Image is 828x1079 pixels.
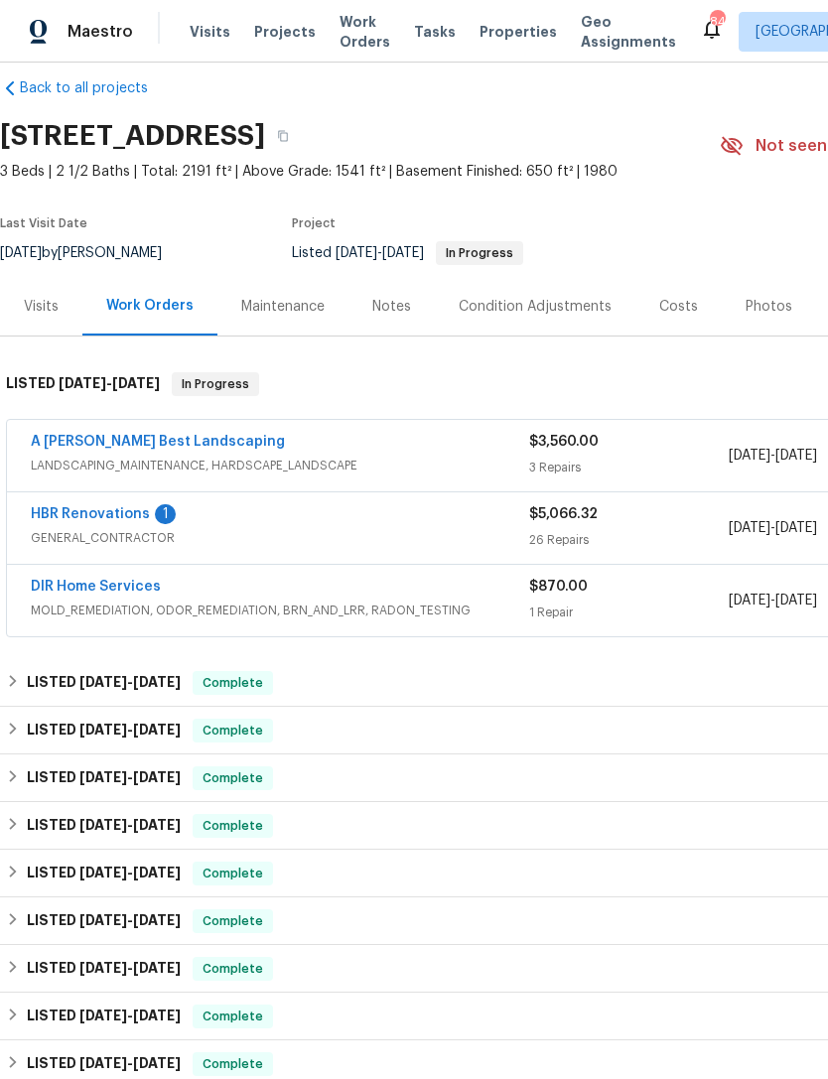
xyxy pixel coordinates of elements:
[59,376,106,390] span: [DATE]
[729,594,770,607] span: [DATE]
[27,862,181,885] h6: LISTED
[27,1052,181,1076] h6: LISTED
[195,673,271,693] span: Complete
[133,866,181,879] span: [DATE]
[27,719,181,742] h6: LISTED
[79,866,181,879] span: -
[195,816,271,836] span: Complete
[31,507,150,521] a: HBR Renovations
[27,1005,181,1028] h6: LISTED
[190,22,230,42] span: Visits
[31,580,161,594] a: DIR Home Services
[133,675,181,689] span: [DATE]
[729,518,817,538] span: -
[529,458,729,477] div: 3 Repairs
[79,913,127,927] span: [DATE]
[529,435,599,449] span: $3,560.00
[79,1056,181,1070] span: -
[133,818,181,832] span: [DATE]
[27,957,181,981] h6: LISTED
[659,297,698,317] div: Costs
[79,961,181,975] span: -
[581,12,676,52] span: Geo Assignments
[59,376,160,390] span: -
[529,530,729,550] div: 26 Repairs
[133,770,181,784] span: [DATE]
[27,814,181,838] h6: LISTED
[775,449,817,463] span: [DATE]
[133,1056,181,1070] span: [DATE]
[480,22,557,42] span: Properties
[155,504,176,524] div: 1
[27,766,181,790] h6: LISTED
[68,22,133,42] span: Maestro
[729,521,770,535] span: [DATE]
[133,961,181,975] span: [DATE]
[133,1009,181,1022] span: [DATE]
[729,591,817,610] span: -
[79,961,127,975] span: [DATE]
[195,1007,271,1026] span: Complete
[27,909,181,933] h6: LISTED
[79,723,127,737] span: [DATE]
[79,770,127,784] span: [DATE]
[195,864,271,883] span: Complete
[336,246,424,260] span: -
[31,601,529,620] span: MOLD_REMEDIATION, ODOR_REMEDIATION, BRN_AND_LRR, RADON_TESTING
[746,297,792,317] div: Photos
[241,297,325,317] div: Maintenance
[24,297,59,317] div: Visits
[195,1054,271,1074] span: Complete
[775,594,817,607] span: [DATE]
[195,721,271,741] span: Complete
[340,12,390,52] span: Work Orders
[106,296,194,316] div: Work Orders
[529,603,729,622] div: 1 Repair
[414,25,456,39] span: Tasks
[79,866,127,879] span: [DATE]
[529,507,598,521] span: $5,066.32
[27,671,181,695] h6: LISTED
[79,675,127,689] span: [DATE]
[31,456,529,475] span: LANDSCAPING_MAINTENANCE, HARDSCAPE_LANDSCAPE
[133,913,181,927] span: [DATE]
[775,521,817,535] span: [DATE]
[372,297,411,317] div: Notes
[79,1056,127,1070] span: [DATE]
[79,675,181,689] span: -
[195,959,271,979] span: Complete
[79,1009,181,1022] span: -
[195,768,271,788] span: Complete
[336,246,377,260] span: [DATE]
[195,911,271,931] span: Complete
[112,376,160,390] span: [DATE]
[382,246,424,260] span: [DATE]
[79,770,181,784] span: -
[31,528,529,548] span: GENERAL_CONTRACTOR
[174,374,257,394] span: In Progress
[438,247,521,259] span: In Progress
[79,1009,127,1022] span: [DATE]
[6,372,160,396] h6: LISTED
[265,118,301,154] button: Copy Address
[79,818,127,832] span: [DATE]
[292,217,336,229] span: Project
[729,449,770,463] span: [DATE]
[529,580,588,594] span: $870.00
[729,446,817,466] span: -
[133,723,181,737] span: [DATE]
[254,22,316,42] span: Projects
[79,818,181,832] span: -
[710,12,724,32] div: 84
[79,913,181,927] span: -
[292,246,523,260] span: Listed
[31,435,285,449] a: A [PERSON_NAME] Best Landscaping
[79,723,181,737] span: -
[459,297,612,317] div: Condition Adjustments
